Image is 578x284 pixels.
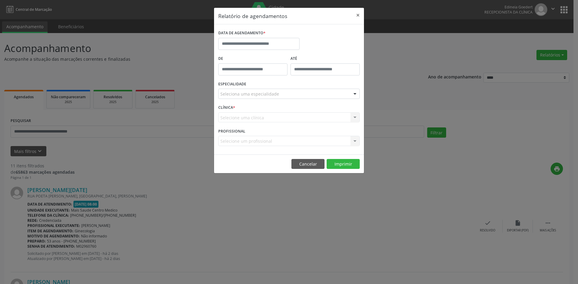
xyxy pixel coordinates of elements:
label: ATÉ [291,54,360,63]
button: Imprimir [327,159,360,169]
label: De [218,54,287,63]
label: CLÍNICA [218,103,235,112]
label: ESPECIALIDADE [218,80,246,89]
label: DATA DE AGENDAMENTO [218,29,266,38]
button: Close [352,8,364,23]
h5: Relatório de agendamentos [218,12,287,20]
button: Cancelar [291,159,325,169]
span: Seleciona uma especialidade [220,91,279,97]
label: PROFISSIONAL [218,127,245,136]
